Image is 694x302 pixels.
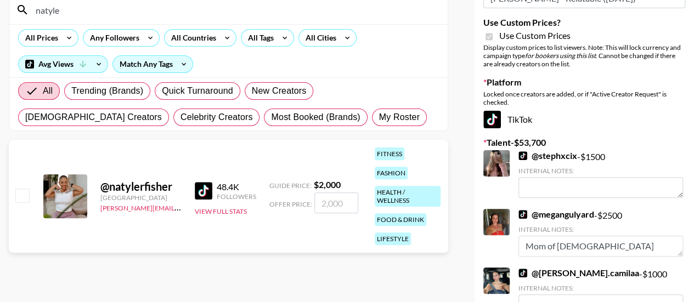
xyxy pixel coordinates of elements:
div: All Cities [299,30,338,46]
div: Internal Notes: [518,225,683,233]
div: All Countries [165,30,218,46]
a: @megangulyard [518,209,594,220]
span: Use Custom Prices [499,30,571,41]
div: health / wellness [375,186,441,207]
span: All [43,84,53,98]
div: fitness [375,147,404,160]
img: TikTok [518,151,527,160]
div: - $ 1500 [518,150,683,198]
input: Search by User Name [29,1,441,19]
label: Use Custom Prices? [483,17,685,28]
div: - $ 2500 [518,209,683,257]
a: @stephxcix [518,150,577,161]
div: Internal Notes: [518,284,683,292]
span: Offer Price: [269,200,312,208]
span: [DEMOGRAPHIC_DATA] Creators [25,111,162,124]
img: TikTok [483,111,501,128]
div: Display custom prices to list viewers. Note: This will lock currency and campaign type . Cannot b... [483,43,685,68]
img: TikTok [195,182,212,200]
div: Avg Views [19,56,108,72]
span: My Roster [379,111,420,124]
span: Trending (Brands) [71,84,143,98]
img: TikTok [518,269,527,277]
a: @[PERSON_NAME].camilaa [518,267,639,278]
textarea: Mom of [DEMOGRAPHIC_DATA] toddlers [518,236,683,257]
div: fashion [375,167,408,179]
div: All Prices [19,30,60,46]
span: Guide Price: [269,181,312,190]
label: Platform [483,77,685,88]
div: TikTok [483,111,685,128]
div: Match Any Tags [113,56,193,72]
label: Talent - $ 53,700 [483,137,685,148]
span: Most Booked (Brands) [271,111,360,124]
div: All Tags [241,30,276,46]
span: Celebrity Creators [180,111,253,124]
span: New Creators [252,84,307,98]
span: Quick Turnaround [162,84,233,98]
div: Internal Notes: [518,167,683,175]
div: lifestyle [375,232,411,245]
div: food & drink [375,213,426,226]
div: [GEOGRAPHIC_DATA] [100,193,182,202]
div: 48.4K [217,181,256,192]
div: @ natylerfisher [100,180,182,193]
input: 2,000 [314,192,358,213]
img: TikTok [518,210,527,219]
div: Any Followers [83,30,142,46]
div: Followers [217,192,256,201]
em: for bookers using this list [525,52,596,60]
strong: $ 2,000 [314,179,341,190]
button: View Full Stats [195,207,247,215]
div: Locked once creators are added, or if "Active Creator Request" is checked. [483,90,685,106]
a: [PERSON_NAME][EMAIL_ADDRESS][DOMAIN_NAME] [100,202,263,212]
